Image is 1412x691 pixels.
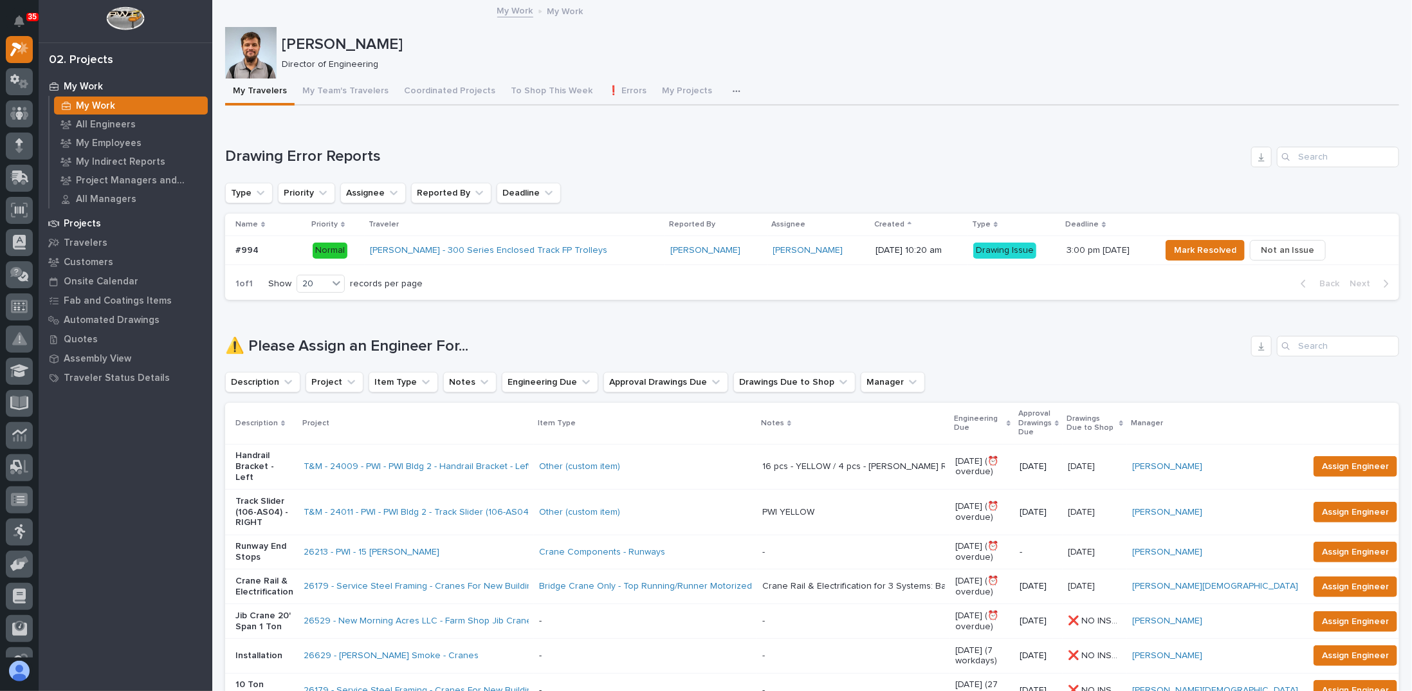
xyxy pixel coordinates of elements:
[235,416,278,430] p: Description
[1314,456,1397,477] button: Assign Engineer
[443,372,497,392] button: Notes
[1261,243,1315,258] span: Not an Issue
[235,541,293,563] p: Runway End Stops
[369,372,438,392] button: Item Type
[411,183,491,203] button: Reported By
[733,372,856,392] button: Drawings Due to Shop
[654,78,720,106] button: My Projects
[600,78,654,106] button: ❗ Errors
[972,217,991,232] p: Type
[370,245,607,256] a: [PERSON_NAME] - 300 Series Enclosed Track FP Trolleys
[64,373,170,384] p: Traveler Status Details
[1312,278,1339,290] span: Back
[1174,243,1236,258] span: Mark Resolved
[396,78,503,106] button: Coordinated Projects
[304,650,479,661] a: 26629 - [PERSON_NAME] Smoke - Cranes
[955,541,1009,563] p: [DATE] (⏰ overdue)
[670,245,740,256] a: [PERSON_NAME]
[1290,278,1344,290] button: Back
[6,658,33,685] button: users-avatar
[39,291,212,310] a: Fab and Coatings Items
[311,217,338,232] p: Priority
[278,183,335,203] button: Priority
[1314,576,1397,597] button: Assign Engineer
[547,3,583,17] p: My Work
[973,243,1036,259] div: Drawing Issue
[762,650,765,661] div: -
[1166,240,1245,261] button: Mark Resolved
[1067,412,1116,436] p: Drawings Due to Shop
[235,576,293,598] p: Crane Rail & Electrification
[39,368,212,387] a: Traveler Status Details
[340,183,406,203] button: Assignee
[1314,542,1397,562] button: Assign Engineer
[761,416,784,430] p: Notes
[39,349,212,368] a: Assembly View
[64,295,172,307] p: Fab and Coatings Items
[50,115,212,133] a: All Engineers
[773,245,843,256] a: [PERSON_NAME]
[64,218,101,230] p: Projects
[1020,547,1058,558] p: -
[1314,502,1397,522] button: Assign Engineer
[50,190,212,208] a: All Managers
[304,547,439,558] a: 26213 - PWI - 15 [PERSON_NAME]
[39,77,212,96] a: My Work
[76,175,203,187] p: Project Managers and Engineers
[268,279,291,290] p: Show
[1277,336,1399,356] div: Search
[64,276,138,288] p: Onsite Calendar
[225,78,295,106] button: My Travelers
[954,412,1004,436] p: Engineering Due
[1322,614,1389,629] span: Assign Engineer
[1068,613,1124,627] p: ❌ NO INSTALL DATE!
[861,372,925,392] button: Manager
[539,650,752,661] p: -
[16,15,33,36] div: Notifications35
[28,12,37,21] p: 35
[762,547,765,558] div: -
[6,8,33,35] button: Notifications
[503,78,600,106] button: To Shop This Week
[76,138,142,149] p: My Employees
[225,372,300,392] button: Description
[539,581,752,592] a: Bridge Crane Only - Top Running/Runner Motorized
[497,3,533,17] a: My Work
[306,372,363,392] button: Project
[1020,616,1058,627] p: [DATE]
[1020,581,1058,592] p: [DATE]
[50,152,212,170] a: My Indirect Reports
[669,217,715,232] p: Reported By
[539,507,620,518] a: Other (custom item)
[1132,581,1298,592] a: [PERSON_NAME][DEMOGRAPHIC_DATA]
[1020,650,1058,661] p: [DATE]
[76,194,136,205] p: All Managers
[1132,461,1202,472] a: [PERSON_NAME]
[64,353,131,365] p: Assembly View
[1132,547,1202,558] a: [PERSON_NAME]
[282,59,1389,70] p: Director of Engineering
[64,315,160,326] p: Automated Drawings
[225,337,1246,356] h1: ⚠️ Please Assign an Engineer For...
[1132,616,1202,627] a: [PERSON_NAME]
[39,272,212,291] a: Onsite Calendar
[64,334,98,345] p: Quotes
[1132,507,1202,518] a: [PERSON_NAME]
[1068,648,1124,661] p: ❌ NO INSTALL DATE!
[1277,147,1399,167] input: Search
[1322,459,1389,474] span: Assign Engineer
[50,134,212,152] a: My Employees
[313,243,347,259] div: Normal
[76,119,136,131] p: All Engineers
[235,496,293,528] p: Track Slider (106-AS04) - RIGHT
[1322,544,1389,560] span: Assign Engineer
[1322,504,1389,520] span: Assign Engineer
[304,461,531,472] a: T&M - 24009 - PWI - PWI Bldg 2 - Handrail Bracket - Left
[539,461,620,472] a: Other (custom item)
[1132,650,1202,661] a: [PERSON_NAME]
[1250,240,1326,261] button: Not an Issue
[50,97,212,115] a: My Work
[955,576,1009,598] p: [DATE] (⏰ overdue)
[64,237,107,249] p: Travelers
